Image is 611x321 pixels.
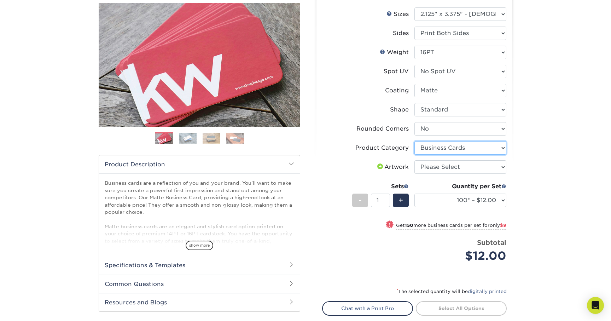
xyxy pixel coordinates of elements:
[226,133,244,144] img: Business Cards 04
[384,67,409,76] div: Spot UV
[359,195,362,206] span: -
[405,223,413,228] strong: 150
[587,297,604,314] div: Open Intercom Messenger
[385,86,409,95] div: Coating
[356,125,409,133] div: Rounded Corners
[398,195,403,206] span: +
[105,179,294,280] p: Business cards are a reflection of you and your brand. You'll want to make sure you create a powe...
[352,182,409,191] div: Sets
[376,163,409,171] div: Artwork
[390,105,409,114] div: Shape
[99,155,300,173] h2: Product Description
[393,29,409,38] div: Sides
[416,301,507,315] a: Select All Options
[420,247,506,264] div: $12.00
[99,256,300,274] h2: Specifications & Templates
[477,239,506,246] strong: Subtotal
[468,289,507,294] a: digitally printed
[389,221,391,229] span: !
[179,133,197,144] img: Business Cards 02
[380,48,409,57] div: Weight
[355,144,409,152] div: Product Category
[414,182,506,191] div: Quantity per Set
[155,130,173,148] img: Business Cards 01
[322,301,413,315] a: Chat with a Print Pro
[203,133,220,144] img: Business Cards 03
[2,299,60,319] iframe: Google Customer Reviews
[99,275,300,293] h2: Common Questions
[186,241,213,250] span: show more
[396,223,506,230] small: Get more business cards per set for
[386,10,409,18] div: Sizes
[490,223,506,228] span: only
[397,289,507,294] small: The selected quantity will be
[500,223,506,228] span: $9
[99,293,300,311] h2: Resources and Blogs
